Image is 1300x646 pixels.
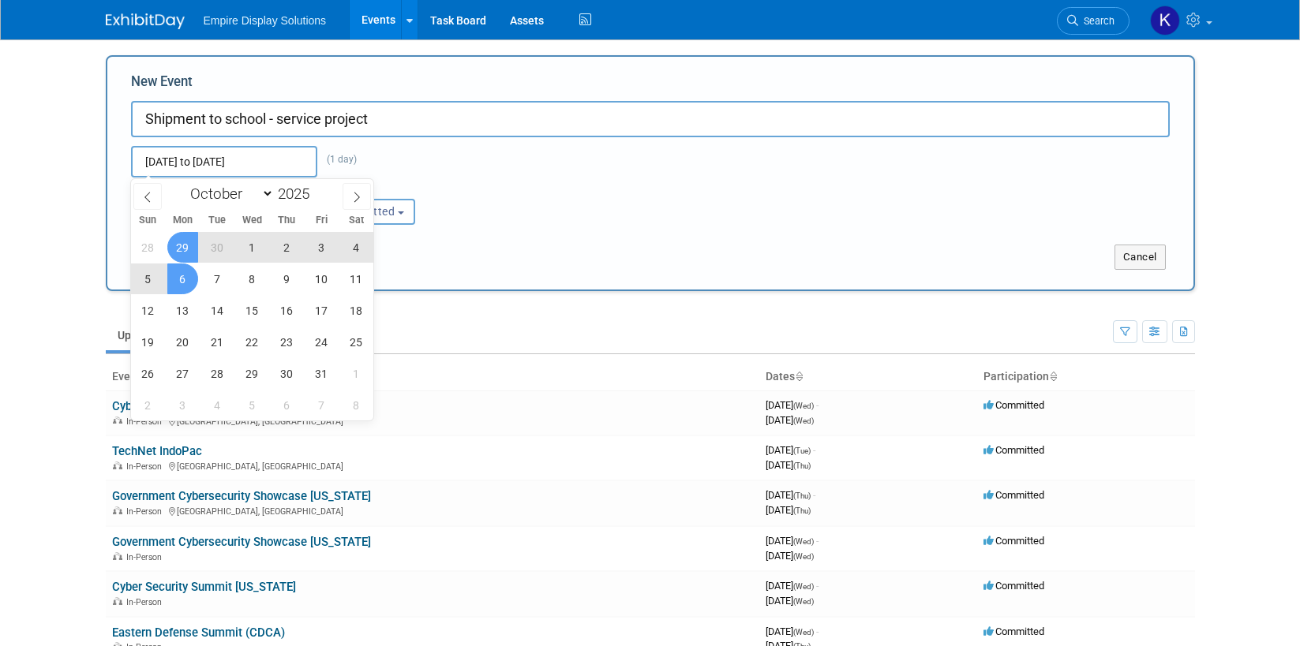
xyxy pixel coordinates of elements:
[272,327,302,357] span: October 23, 2025
[341,232,372,263] span: October 4, 2025
[793,628,814,637] span: (Wed)
[272,390,302,420] span: November 6, 2025
[339,215,373,226] span: Sat
[272,263,302,294] span: October 9, 2025
[766,625,819,637] span: [DATE]
[793,552,814,561] span: (Wed)
[113,506,122,514] img: In-Person Event
[766,550,814,562] span: [DATE]
[983,625,1044,637] span: Committed
[341,263,372,294] span: October 11, 2025
[766,580,819,592] span: [DATE]
[793,416,814,425] span: (Wed)
[113,552,122,560] img: In-Person Event
[202,232,233,263] span: September 30, 2025
[1078,15,1115,27] span: Search
[133,232,163,263] span: September 28, 2025
[113,416,122,424] img: In-Person Event
[202,263,233,294] span: October 7, 2025
[793,537,814,546] span: (Wed)
[112,414,753,427] div: [GEOGRAPHIC_DATA], [GEOGRAPHIC_DATA]
[183,184,274,204] select: Month
[200,215,234,226] span: Tue
[112,489,371,503] a: Government Cybersecurity Showcase [US_STATE]
[306,232,337,263] span: October 3, 2025
[1115,245,1166,270] button: Cancel
[766,489,815,501] span: [DATE]
[766,504,811,516] span: [DATE]
[816,535,819,547] span: -
[306,327,337,357] span: October 24, 2025
[766,444,815,456] span: [DATE]
[766,414,814,426] span: [DATE]
[983,489,1044,501] span: Committed
[813,444,815,456] span: -
[106,364,759,390] th: Event
[766,459,811,471] span: [DATE]
[133,358,163,389] span: October 26, 2025
[133,295,163,326] span: October 12, 2025
[167,327,198,357] span: October 20, 2025
[341,358,372,389] span: November 1, 2025
[341,327,372,357] span: October 25, 2025
[133,390,163,420] span: November 2, 2025
[237,390,268,420] span: November 5, 2025
[234,215,269,226] span: Wed
[793,401,814,410] span: (Wed)
[167,358,198,389] span: October 27, 2025
[126,597,167,607] span: In-Person
[202,295,233,326] span: October 14, 2025
[983,535,1044,547] span: Committed
[304,215,339,226] span: Fri
[106,13,185,29] img: ExhibitDay
[133,327,163,357] span: October 19, 2025
[766,595,814,607] span: [DATE]
[983,444,1044,456] span: Committed
[167,295,198,326] span: October 13, 2025
[112,459,753,472] div: [GEOGRAPHIC_DATA], [GEOGRAPHIC_DATA]
[126,416,167,427] span: In-Person
[237,295,268,326] span: October 15, 2025
[793,491,811,500] span: (Thu)
[816,399,819,411] span: -
[131,146,317,177] input: Start Date - End Date
[113,461,122,469] img: In-Person Event
[306,358,337,389] span: October 31, 2025
[793,446,811,455] span: (Tue)
[1150,6,1180,35] img: Katelyn Hurlock
[112,625,285,640] a: Eastern Defense Summit (CDCA)
[131,101,1170,137] input: Name of Trade Show / Conference
[167,390,198,420] span: November 3, 2025
[237,358,268,389] span: October 29, 2025
[126,461,167,472] span: In-Person
[237,263,268,294] span: October 8, 2025
[167,263,198,294] span: October 6, 2025
[317,154,357,165] span: (1 day)
[306,295,337,326] span: October 17, 2025
[793,597,814,606] span: (Wed)
[131,215,166,226] span: Sun
[126,552,167,562] span: In-Person
[133,263,163,294] span: October 5, 2025
[237,327,268,357] span: October 22, 2025
[272,295,302,326] span: October 16, 2025
[112,580,296,594] a: Cyber Security Summit [US_STATE]
[793,461,811,470] span: (Thu)
[272,358,302,389] span: October 30, 2025
[1049,370,1057,383] a: Sort by Participation Type
[759,364,977,390] th: Dates
[131,177,284,198] div: Attendance / Format:
[112,399,349,413] a: Cyber Security Summit [GEOGRAPHIC_DATA]
[272,232,302,263] span: October 2, 2025
[165,215,200,226] span: Mon
[341,390,372,420] span: November 8, 2025
[766,399,819,411] span: [DATE]
[269,215,304,226] span: Thu
[112,504,753,517] div: [GEOGRAPHIC_DATA], [GEOGRAPHIC_DATA]
[131,73,193,97] label: New Event
[766,535,819,547] span: [DATE]
[308,177,461,198] div: Participation:
[106,320,194,350] a: Upcoming6
[977,364,1195,390] th: Participation
[202,390,233,420] span: November 4, 2025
